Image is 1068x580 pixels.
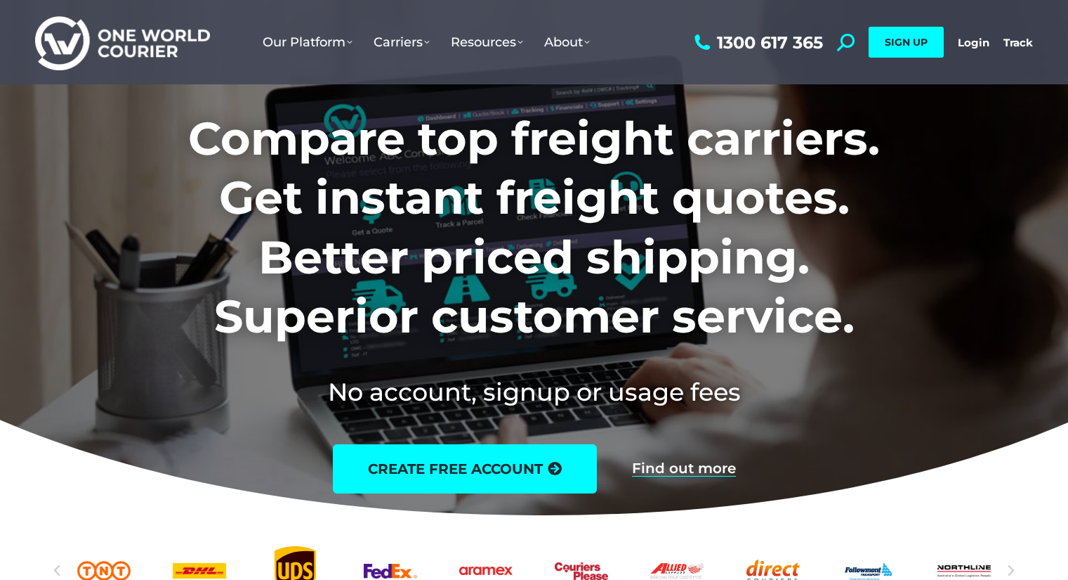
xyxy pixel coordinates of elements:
span: About [544,34,590,50]
a: About [534,20,600,64]
a: SIGN UP [869,27,944,58]
a: Login [958,36,989,49]
a: Find out more [632,461,736,477]
a: Our Platform [252,20,363,64]
span: Carriers [374,34,430,50]
img: One World Courier [35,14,210,71]
a: create free account [333,444,597,494]
h1: Compare top freight carriers. Get instant freight quotes. Better priced shipping. Superior custom... [95,109,973,347]
a: 1300 617 365 [691,34,823,51]
span: Resources [451,34,523,50]
h2: No account, signup or usage fees [95,375,973,409]
a: Track [1003,36,1033,49]
a: Resources [440,20,534,64]
span: Our Platform [263,34,352,50]
a: Carriers [363,20,440,64]
span: SIGN UP [885,36,928,49]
